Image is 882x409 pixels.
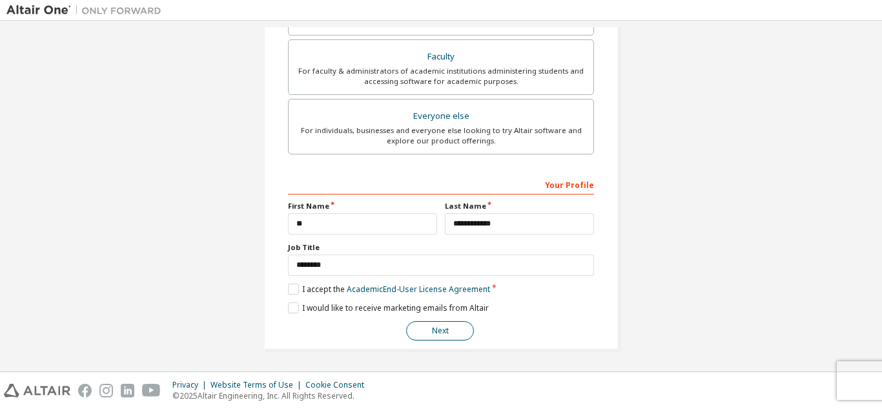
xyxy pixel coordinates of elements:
[78,384,92,397] img: facebook.svg
[288,302,489,313] label: I would like to receive marketing emails from Altair
[4,384,70,397] img: altair_logo.svg
[172,380,210,390] div: Privacy
[296,66,586,87] div: For faculty & administrators of academic institutions administering students and accessing softwa...
[347,284,490,295] a: Academic End-User License Agreement
[296,107,586,125] div: Everyone else
[210,380,305,390] div: Website Terms of Use
[406,321,474,341] button: Next
[99,384,113,397] img: instagram.svg
[6,4,168,17] img: Altair One
[172,390,372,401] p: © 2025 Altair Engineering, Inc. All Rights Reserved.
[305,380,372,390] div: Cookie Consent
[142,384,161,397] img: youtube.svg
[445,201,594,211] label: Last Name
[296,48,586,66] div: Faculty
[121,384,134,397] img: linkedin.svg
[296,125,586,146] div: For individuals, businesses and everyone else looking to try Altair software and explore our prod...
[288,174,594,194] div: Your Profile
[288,242,594,253] label: Job Title
[288,201,437,211] label: First Name
[288,284,490,295] label: I accept the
